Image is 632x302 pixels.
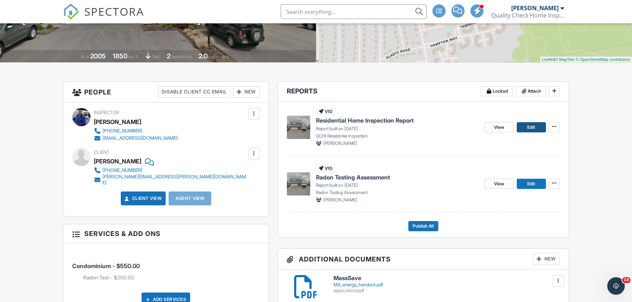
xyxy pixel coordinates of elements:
div: Disable Client CC Email [158,86,230,98]
span: slab [152,54,160,59]
li: Add on: Radon Test [83,274,259,281]
div: [PERSON_NAME] [94,116,141,127]
span: bathrooms [209,54,230,59]
span: bedrooms [172,54,192,59]
div: | [540,57,632,63]
div: [EMAIL_ADDRESS][DOMAIN_NAME] [103,135,178,141]
a: [EMAIL_ADDRESS][DOMAIN_NAME] [94,135,178,142]
div: [PERSON_NAME] [94,156,141,167]
li: Service: Condominium [72,249,259,287]
a: [PHONE_NUMBER] [94,167,246,174]
span: Inspector [94,110,119,115]
iframe: Intercom live chat [607,277,625,295]
a: Leaflet [542,57,554,62]
div: [PHONE_NUMBER] [103,128,142,134]
span: Client [94,150,109,155]
div: [PERSON_NAME][EMAIL_ADDRESS][PERSON_NAME][DOMAIN_NAME] [103,174,246,186]
div: 1850 [113,52,127,60]
h3: Services & Add ons [63,224,268,243]
div: 2.0 [199,52,208,60]
div: MA_energy_handout.pdf [334,282,560,288]
input: Search everything... [281,4,427,19]
a: © MapTiler [555,57,575,62]
div: [PERSON_NAME] [511,4,559,12]
div: application/pdf [334,288,560,294]
div: Quality Check Home Inspection [491,12,564,19]
a: [PHONE_NUMBER] [94,127,178,135]
span: 10 [622,277,631,283]
span: SPECTORA [84,4,144,19]
div: [PHONE_NUMBER] [103,167,142,173]
a: Client View [123,195,162,202]
div: 2 [167,52,170,60]
a: © OpenStreetMap contributors [576,57,630,62]
span: Condominium - $550.00 [72,262,140,270]
h3: People [63,82,268,102]
div: New [233,86,260,98]
a: [PERSON_NAME][EMAIL_ADDRESS][PERSON_NAME][DOMAIN_NAME] [94,174,246,186]
div: 2005 [90,52,106,60]
a: MassSave MA_energy_handout.pdf application/pdf [334,275,560,294]
h6: MassSave [334,275,560,282]
span: sq. ft. [128,54,139,59]
a: SPECTORA [63,10,144,25]
img: The Best Home Inspection Software - Spectora [63,4,79,20]
span: Built [81,54,89,59]
h3: Additional Documents [278,249,569,270]
div: New [533,253,560,265]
